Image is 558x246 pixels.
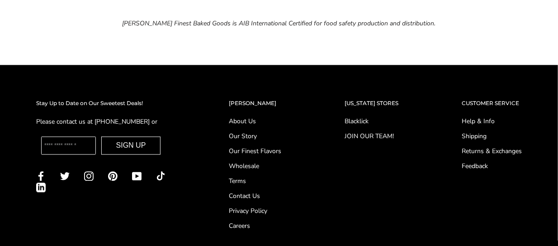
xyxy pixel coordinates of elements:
a: YouTube [132,171,142,181]
h2: [US_STATE] STORES [345,99,398,108]
a: Terms [229,177,281,186]
a: Our Finest Flavors [229,147,281,156]
a: Our Story [229,132,281,141]
a: Shipping [462,132,522,141]
a: Facebook [36,171,46,181]
button: SIGN UP [101,137,161,155]
a: Feedback [462,162,522,171]
a: About Us [229,117,281,126]
a: Wholesale [229,162,281,171]
a: Contact Us [229,192,281,201]
i: [PERSON_NAME] Finest Baked Goods is AIB International Certified for food safety production and di... [123,19,436,28]
a: Blacklick [345,117,398,126]
a: Careers [229,222,281,231]
a: Returns & Exchanges [462,147,522,156]
h2: CUSTOMER SERVICE [462,99,522,108]
h2: [PERSON_NAME] [229,99,281,108]
a: JOIN OUR TEAM! [345,132,398,141]
a: TikTok [156,171,166,181]
a: LinkedIn [36,182,46,193]
h2: Stay Up to Date on Our Sweetest Deals! [36,99,166,108]
a: Pinterest [108,171,118,181]
a: Twitter [60,171,70,181]
div: Please contact us at [PHONE_NUMBER] or [36,117,166,127]
a: Help & Info [462,117,522,126]
a: Privacy Policy [229,207,281,216]
a: Instagram [84,171,94,181]
input: Enter your email [41,137,96,155]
